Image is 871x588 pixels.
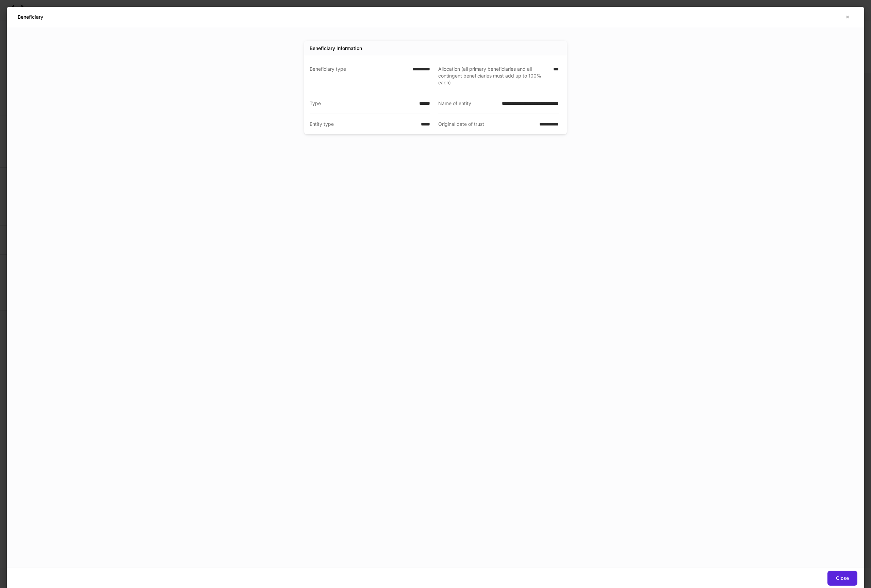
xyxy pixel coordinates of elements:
[438,100,498,107] div: Name of entity
[18,14,43,20] h5: Beneficiary
[310,100,415,107] div: Type
[438,66,549,86] div: Allocation (all primary beneficiaries and all contingent beneficiaries must add up to 100% each)
[438,121,535,128] div: Original date of trust
[310,66,408,86] div: Beneficiary type
[310,45,362,52] div: Beneficiary information
[827,571,857,586] button: Close
[836,576,849,581] div: Close
[310,121,417,128] div: Entity type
